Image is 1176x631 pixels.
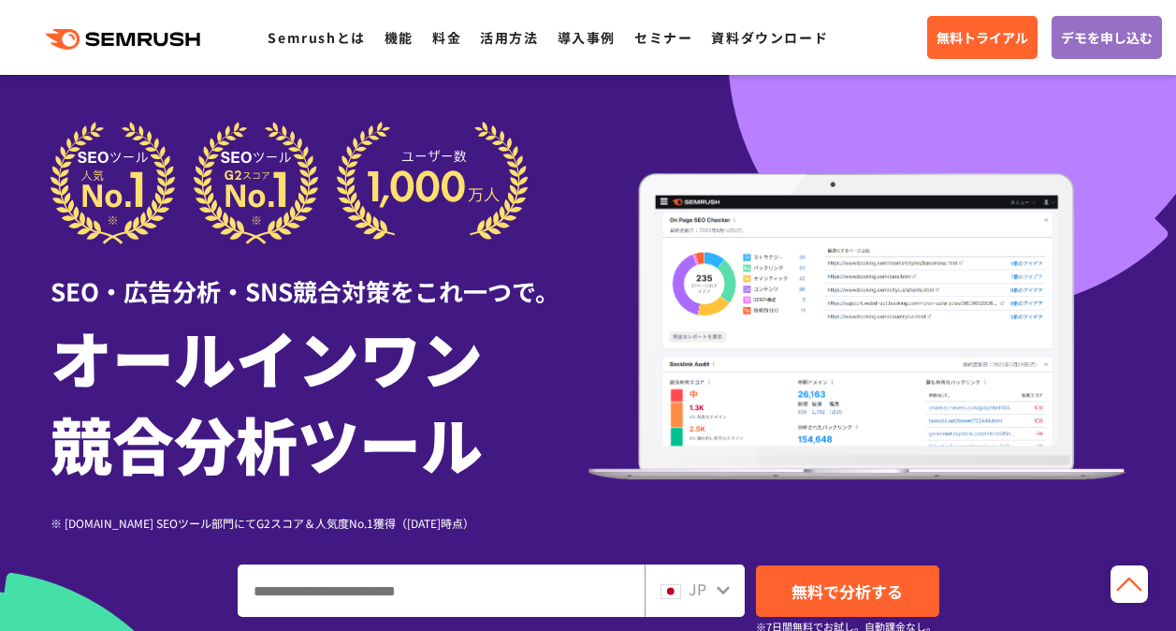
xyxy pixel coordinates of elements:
[1052,16,1162,59] a: デモを申し込む
[1061,27,1153,48] span: デモを申し込む
[689,578,706,600] span: JP
[51,244,588,309] div: SEO・広告分析・SNS競合対策をこれ一つで。
[936,27,1028,48] span: 無料トライアル
[268,28,365,47] a: Semrushとは
[51,514,588,532] div: ※ [DOMAIN_NAME] SEOツール部門にてG2スコア＆人気度No.1獲得（[DATE]時点）
[791,580,903,603] span: 無料で分析する
[634,28,692,47] a: セミナー
[756,565,939,617] a: 無料で分析する
[239,565,644,616] input: ドメイン、キーワードまたはURLを入力してください
[711,28,828,47] a: 資料ダウンロード
[385,28,414,47] a: 機能
[558,28,616,47] a: 導入事例
[51,314,588,486] h1: オールインワン 競合分析ツール
[927,16,1038,59] a: 無料トライアル
[432,28,461,47] a: 料金
[480,28,538,47] a: 活用方法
